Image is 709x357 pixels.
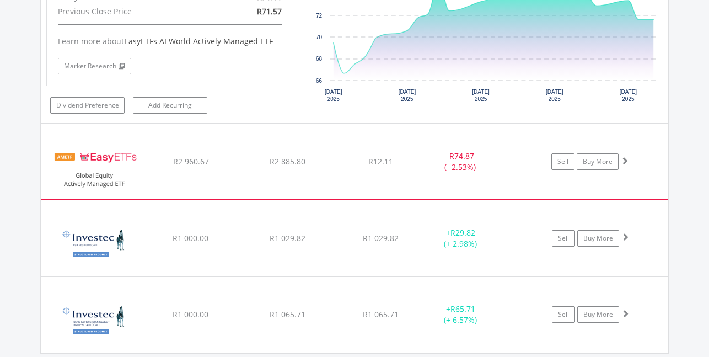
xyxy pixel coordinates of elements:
span: R1 065.71 [363,309,399,319]
span: R1 000.00 [173,309,208,319]
a: Buy More [577,230,619,247]
div: + (+ 2.98%) [419,227,502,249]
div: + (+ 6.57%) [419,303,502,326]
text: [DATE] 2025 [546,89,563,102]
span: R71.57 [257,6,282,17]
a: Buy More [577,306,619,323]
span: R74.87 [449,151,474,161]
span: R1 000.00 [173,233,208,243]
text: 66 [316,78,323,84]
span: R29.82 [450,227,475,238]
div: Previous Close Price [50,4,210,19]
a: Sell [552,230,575,247]
a: Buy More [577,153,619,170]
span: R12.11 [368,156,393,167]
text: [DATE] 2025 [325,89,342,102]
span: EasyETFs AI World Actively Managed ETF [124,36,273,46]
text: 68 [316,56,323,62]
span: R65.71 [450,303,475,314]
a: Dividend Preference [50,97,125,114]
text: [DATE] 2025 [399,89,416,102]
img: EQU.ZA.FNIB19.png [46,291,141,350]
span: R1 029.82 [270,233,305,243]
text: [DATE] 2025 [472,89,490,102]
div: - (- 2.53%) [419,151,502,173]
text: [DATE] 2025 [620,89,637,102]
a: Sell [552,306,575,323]
span: R1 065.71 [270,309,305,319]
a: Add Recurring [133,97,207,114]
img: EQU.ZA.EASYGE.png [47,138,142,196]
a: Sell [551,153,574,170]
img: EQU.ZA.FNIB18.png [46,214,141,273]
a: Market Research [58,58,131,74]
div: Learn more about [58,36,282,47]
text: 70 [316,34,323,40]
span: R2 885.80 [270,156,305,167]
span: R2 960.67 [173,156,209,167]
text: 72 [316,13,323,19]
span: R1 029.82 [363,233,399,243]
